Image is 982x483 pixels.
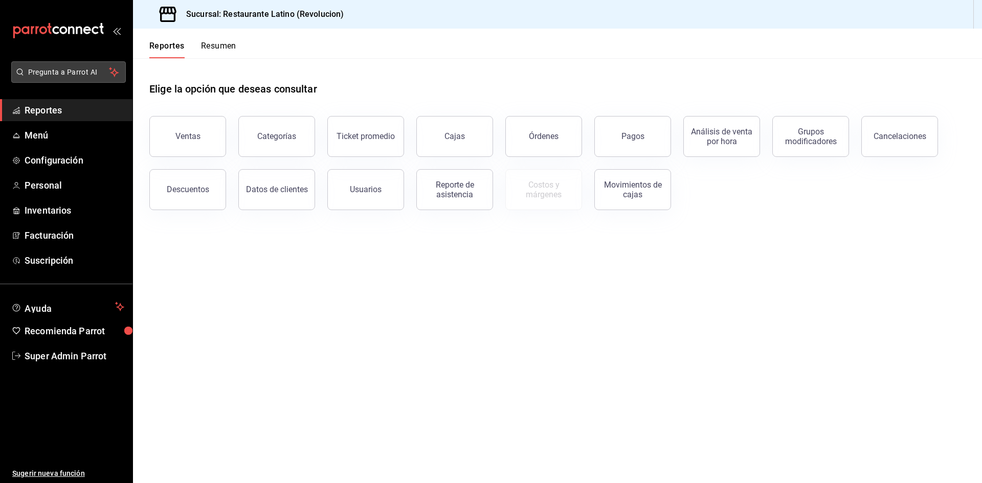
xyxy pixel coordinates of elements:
h3: Sucursal: Restaurante Latino (Revolucion) [178,8,344,20]
div: Análisis de venta por hora [690,127,753,146]
span: Inventarios [25,203,124,217]
span: Ayuda [25,301,111,313]
span: Suscripción [25,254,124,267]
a: Pregunta a Parrot AI [7,74,126,85]
button: Pagos [594,116,671,157]
button: Cajas [416,116,493,157]
span: Configuración [25,153,124,167]
button: Contrata inventarios para ver este reporte [505,169,582,210]
button: Órdenes [505,116,582,157]
button: Resumen [201,41,236,58]
div: Ticket promedio [337,131,395,141]
div: Pagos [621,131,644,141]
span: Menú [25,128,124,142]
div: Categorías [257,131,296,141]
button: Grupos modificadores [772,116,849,157]
button: open_drawer_menu [113,27,121,35]
span: Recomienda Parrot [25,324,124,338]
span: Super Admin Parrot [25,349,124,363]
div: Costos y márgenes [512,180,575,199]
span: Reportes [25,103,124,117]
div: Datos de clientes [246,185,308,194]
div: Grupos modificadores [779,127,842,146]
div: Cajas [444,131,465,141]
span: Sugerir nueva función [12,468,124,479]
div: Reporte de asistencia [423,180,486,199]
button: Ventas [149,116,226,157]
button: Reporte de asistencia [416,169,493,210]
div: Descuentos [167,185,209,194]
button: Descuentos [149,169,226,210]
div: navigation tabs [149,41,236,58]
h1: Elige la opción que deseas consultar [149,81,317,97]
button: Pregunta a Parrot AI [11,61,126,83]
span: Facturación [25,228,124,242]
div: Ventas [175,131,200,141]
button: Ticket promedio [327,116,404,157]
button: Cancelaciones [861,116,938,157]
div: Usuarios [350,185,382,194]
button: Reportes [149,41,185,58]
button: Datos de clientes [238,169,315,210]
span: Personal [25,178,124,192]
div: Movimientos de cajas [601,180,664,199]
button: Análisis de venta por hora [683,116,760,157]
div: Órdenes [529,131,559,141]
span: Pregunta a Parrot AI [28,67,109,78]
button: Movimientos de cajas [594,169,671,210]
div: Cancelaciones [874,131,926,141]
button: Categorías [238,116,315,157]
button: Usuarios [327,169,404,210]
